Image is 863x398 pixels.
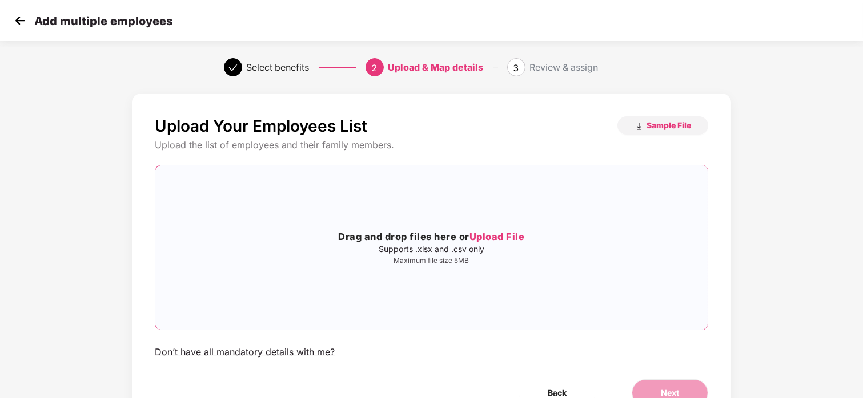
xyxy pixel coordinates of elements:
span: check [228,63,238,72]
img: svg+xml;base64,PHN2ZyB4bWxucz0iaHR0cDovL3d3dy53My5vcmcvMjAwMC9zdmciIHdpZHRoPSIzMCIgaGVpZ2h0PSIzMC... [11,12,29,29]
span: Upload File [469,231,525,242]
div: Review & assign [530,58,599,76]
p: Maximum file size 5MB [155,256,708,265]
button: Sample File [617,116,708,135]
div: Upload & Map details [388,58,484,76]
div: Upload the list of employees and their family members. [155,139,708,151]
p: Supports .xlsx and .csv only [155,245,708,254]
div: Don’t have all mandatory details with me? [155,346,335,358]
span: 2 [372,62,378,74]
h3: Drag and drop files here or [155,230,708,245]
span: 3 [513,62,519,74]
p: Upload Your Employees List [155,116,367,136]
div: Select benefits [247,58,310,76]
span: Drag and drop files here orUpload FileSupports .xlsx and .csv onlyMaximum file size 5MB [155,165,708,330]
p: Add multiple employees [34,14,172,28]
img: download_icon [635,122,644,131]
span: Sample File [647,120,691,131]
